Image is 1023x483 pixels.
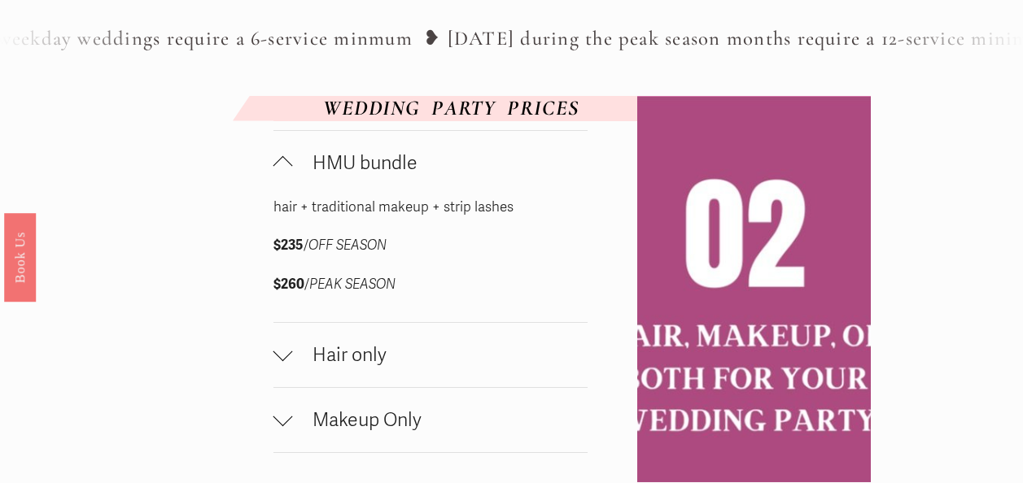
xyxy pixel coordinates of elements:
[293,408,588,432] span: Makeup Only
[309,276,396,293] em: PEAK SEASON
[273,233,518,259] p: /
[273,388,588,452] button: Makeup Only
[293,343,588,367] span: Hair only
[293,151,588,175] span: HMU bundle
[273,323,588,387] button: Hair only
[273,131,588,195] button: HMU bundle
[323,95,579,120] em: WEDDING PARTY PRICES
[308,237,387,254] em: OFF SEASON
[273,237,304,254] strong: $235
[4,213,36,302] a: Book Us
[273,272,518,298] p: /
[273,276,304,293] strong: $260
[273,195,518,220] p: hair + traditional makeup + strip lashes
[273,195,588,322] div: HMU bundle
